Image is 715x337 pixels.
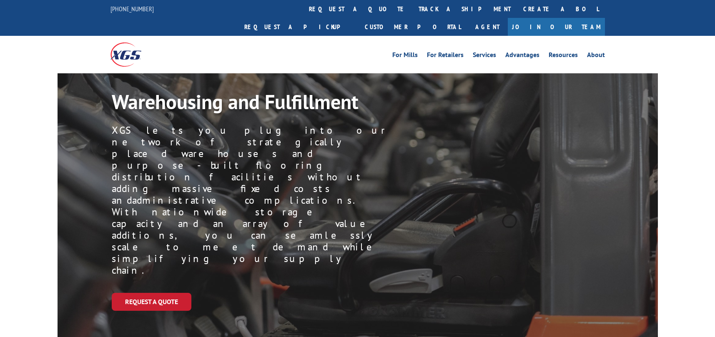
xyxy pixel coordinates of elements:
a: Agent [467,18,508,36]
a: Request a Quote [112,293,191,311]
a: Services [473,52,496,61]
a: About [587,52,605,61]
h1: Warehousing and Fulfillment [112,90,629,118]
a: Resources [549,52,578,61]
a: For Retailers [427,52,464,61]
a: Join Our Team [508,18,605,36]
a: Request a pickup [238,18,359,36]
a: Advantages [505,52,539,61]
a: For Mills [392,52,418,61]
span: administrative c [132,194,249,207]
a: [PHONE_NUMBER] [110,5,154,13]
p: XGS lets you plug into our network of strategically placed warehouses and purpose-built flooring ... [112,125,387,276]
a: Customer Portal [359,18,467,36]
